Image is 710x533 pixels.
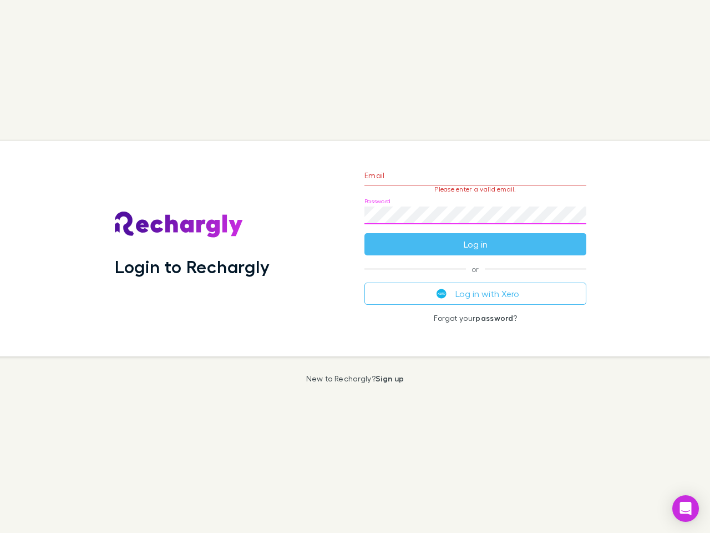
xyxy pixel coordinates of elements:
[364,314,586,323] p: Forgot your ?
[475,313,513,323] a: password
[115,256,270,277] h1: Login to Rechargly
[306,374,404,383] p: New to Rechargly?
[376,374,404,383] a: Sign up
[364,269,586,269] span: or
[364,185,586,193] p: Please enter a valid email.
[364,197,390,205] label: Password
[115,212,244,238] img: Rechargly's Logo
[364,283,586,305] button: Log in with Xero
[672,495,699,522] div: Open Intercom Messenger
[364,233,586,255] button: Log in
[437,289,447,299] img: Xero's logo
